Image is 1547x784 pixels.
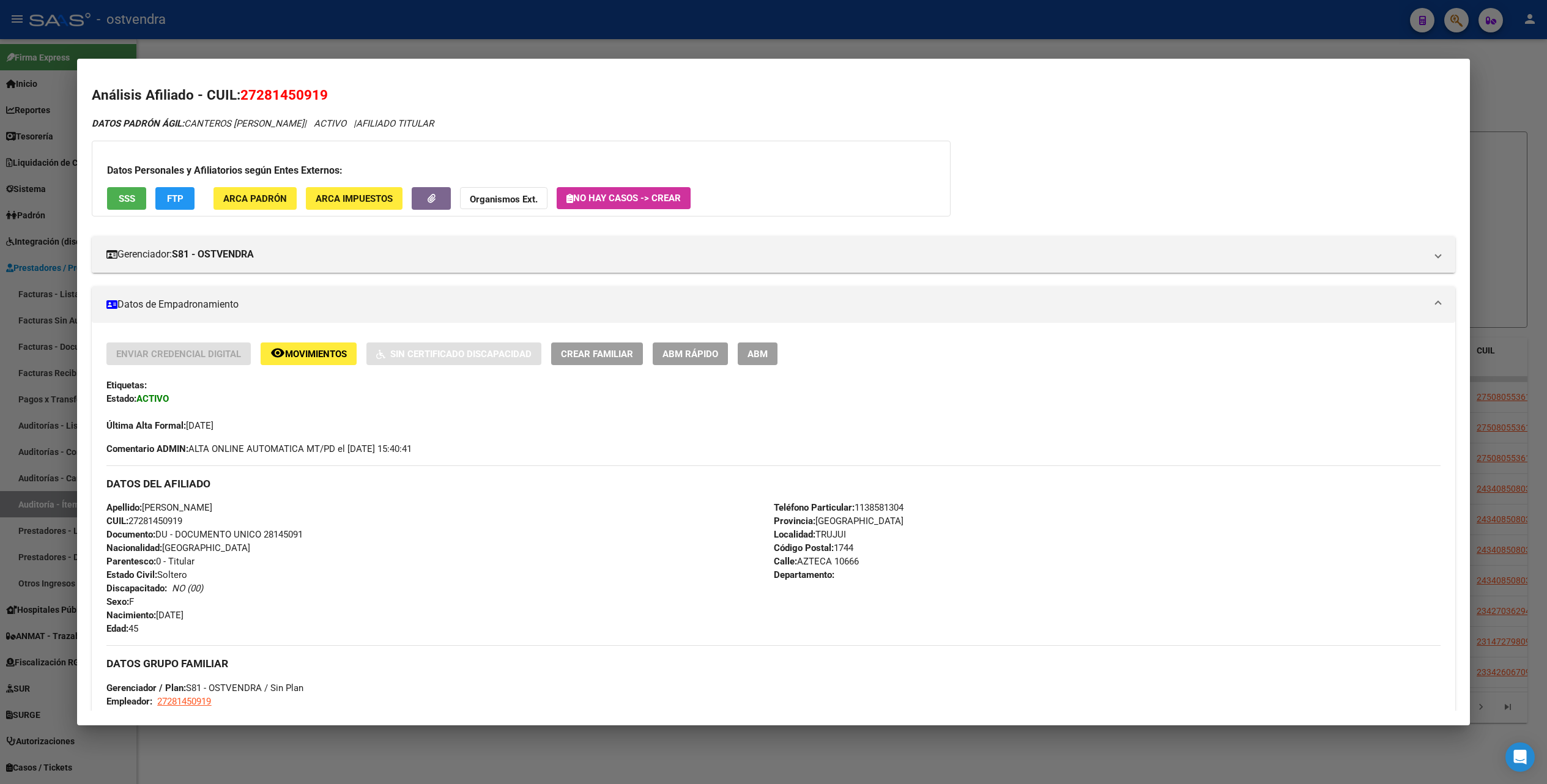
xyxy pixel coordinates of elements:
[106,696,152,707] strong: Empleador:
[106,529,155,540] strong: Documento:
[106,596,129,607] strong: Sexo:
[774,529,815,540] strong: Localidad:
[316,193,393,204] span: ARCA Impuestos
[167,193,184,204] span: FTP
[566,193,681,204] span: No hay casos -> Crear
[106,596,134,607] span: F
[106,709,208,720] strong: Tipo Beneficiario Titular:
[774,556,859,567] span: AZTECA 10666
[748,349,768,360] span: ABM
[172,583,203,594] i: NO (00)
[774,502,855,513] strong: Teléfono Particular:
[106,516,182,527] span: 27281450919
[106,682,186,693] strong: Gerenciador / Plan:
[213,187,297,210] button: ARCA Padrón
[470,194,538,205] strong: Organismos Ext.
[157,696,211,707] span: 27281450919
[106,569,157,580] strong: Estado Civil:
[106,623,138,634] span: 45
[106,442,412,456] span: ALTA ONLINE AUTOMATICA MT/PD el [DATE] 15:40:41
[774,542,834,553] strong: Código Postal:
[106,297,1425,312] mat-panel-title: Datos de Empadronamiento
[92,286,1455,323] mat-expansion-panel-header: Datos de Empadronamiento
[106,610,184,621] span: [DATE]
[106,569,187,580] span: Soltero
[106,529,303,540] span: DU - DOCUMENTO UNICO 28145091
[366,342,541,365] button: Sin Certificado Discapacidad
[106,477,1440,490] h3: DATOS DEL AFILIADO
[92,236,1455,273] mat-expansion-panel-header: Gerenciador:S81 - OSTVENDRA
[155,187,195,210] button: FTP
[106,393,136,404] strong: Estado:
[460,187,547,210] button: Organismos Ext.
[106,443,188,454] strong: Comentario ADMIN:
[223,193,287,204] span: ARCA Padrón
[261,342,357,365] button: Movimientos
[106,623,128,634] strong: Edad:
[106,342,251,365] button: Enviar Credencial Digital
[1505,742,1535,772] div: Open Intercom Messenger
[106,420,213,431] span: [DATE]
[107,187,146,210] button: SSS
[774,502,903,513] span: 1138581304
[106,542,250,553] span: [GEOGRAPHIC_DATA]
[119,193,135,204] span: SSS
[106,380,147,391] strong: Etiquetas:
[92,118,434,129] i: | ACTIVO |
[106,420,186,431] strong: Última Alta Formal:
[356,118,434,129] span: AFILIADO TITULAR
[136,393,169,404] strong: ACTIVO
[92,118,184,129] strong: DATOS PADRÓN ÁGIL:
[106,502,212,513] span: [PERSON_NAME]
[92,85,1455,106] h2: Análisis Afiliado - CUIL:
[106,247,1425,262] mat-panel-title: Gerenciador:
[306,187,403,210] button: ARCA Impuestos
[653,342,728,365] button: ABM Rápido
[774,556,797,567] strong: Calle:
[738,342,777,365] button: ABM
[240,87,328,103] span: 27281450919
[774,516,815,527] strong: Provincia:
[561,349,633,360] span: Crear Familiar
[106,682,303,693] span: S81 - OSTVENDRA / Sin Plan
[106,709,373,720] span: 05 - SERVICIO DOMESTICO (LEY 26.068)
[774,569,834,580] strong: Departamento:
[270,346,285,360] mat-icon: remove_red_eye
[92,118,304,129] span: CANTEROS [PERSON_NAME]
[106,556,195,567] span: 0 - Titular
[106,556,156,567] strong: Parentesco:
[106,610,156,621] strong: Nacimiento:
[116,349,241,360] span: Enviar Credencial Digital
[106,657,1440,670] h3: DATOS GRUPO FAMILIAR
[172,247,254,262] strong: S81 - OSTVENDRA
[106,516,128,527] strong: CUIL:
[106,502,142,513] strong: Apellido:
[774,542,853,553] span: 1744
[557,187,691,209] button: No hay casos -> Crear
[106,583,167,594] strong: Discapacitado:
[774,529,846,540] span: TRUJUI
[662,349,718,360] span: ABM Rápido
[390,349,532,360] span: Sin Certificado Discapacidad
[285,349,347,360] span: Movimientos
[106,542,162,553] strong: Nacionalidad:
[107,163,935,178] h3: Datos Personales y Afiliatorios según Entes Externos:
[551,342,643,365] button: Crear Familiar
[774,516,903,527] span: [GEOGRAPHIC_DATA]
